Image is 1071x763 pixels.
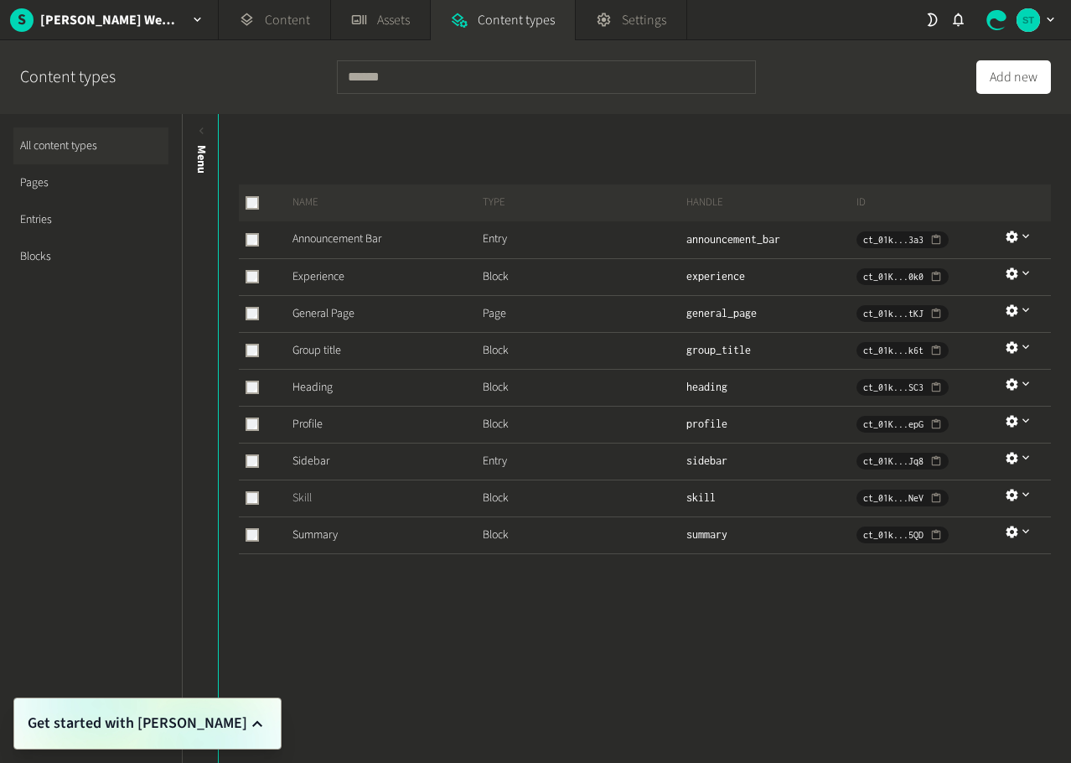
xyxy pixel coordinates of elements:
span: ct_01k...SC3 [863,380,924,395]
a: Entries [13,201,168,238]
span: ct_01k...tKJ [863,306,924,321]
button: ct_01k...3a3 [856,231,949,248]
span: heading [686,381,727,393]
h2: Content types [20,65,116,90]
a: Experience [292,268,344,285]
a: All content types [13,127,168,164]
td: Block [482,369,685,406]
td: Block [482,516,685,553]
button: ct_01K...0k0 [856,268,949,285]
span: summary [686,528,727,541]
span: profile [686,418,727,430]
a: Group title [292,342,341,359]
button: ct_01k...NeV [856,490,949,506]
td: Block [482,332,685,369]
button: Get started with [PERSON_NAME] [28,712,267,735]
span: general_page [686,307,757,319]
th: Handle [686,184,856,221]
span: announcement_bar [686,233,780,246]
button: ct_01K...epG [856,416,949,433]
span: sidebar [686,454,727,467]
span: ct_01K...Jq8 [863,454,924,469]
span: ct_01K...0k0 [863,269,924,284]
td: Entry [482,221,685,258]
a: Profile [292,416,323,433]
span: ct_01k...3a3 [863,232,924,247]
a: Sidebar [292,453,329,470]
a: Blocks [13,238,168,275]
span: Get started with [PERSON_NAME] [28,712,247,735]
span: ct_01k...5QD [863,527,924,542]
button: Add new [976,60,1051,94]
button: ct_01k...k6t [856,342,949,359]
a: Heading [292,379,333,396]
span: ct_01k...k6t [863,343,924,358]
button: ct_01k...SC3 [856,379,949,396]
span: group_title [686,344,751,356]
a: Skill [292,490,312,506]
span: Settings [622,10,666,30]
span: experience [686,270,745,283]
button: ct_01k...tKJ [856,305,949,322]
a: Announcement Bar [292,231,381,247]
a: Summary [292,527,338,543]
button: ct_01k...5QD [856,527,949,543]
td: Entry [482,443,685,480]
span: Menu [193,145,210,174]
span: skill [686,491,716,504]
td: Block [482,406,685,443]
td: Block [482,480,685,516]
button: ct_01K...Jq8 [856,453,949,470]
td: Page [482,295,685,332]
img: Stefano Travaini [1017,8,1040,32]
th: Name [279,184,482,221]
a: General Page [292,305,354,322]
span: S [10,8,34,31]
th: ID [856,184,1004,221]
a: Pages [13,164,168,201]
span: ct_01k...NeV [863,490,924,506]
th: Type [482,184,685,221]
h2: [PERSON_NAME] Website [40,10,179,30]
span: ct_01K...epG [863,417,924,432]
span: Content types [478,10,555,30]
td: Block [482,258,685,295]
